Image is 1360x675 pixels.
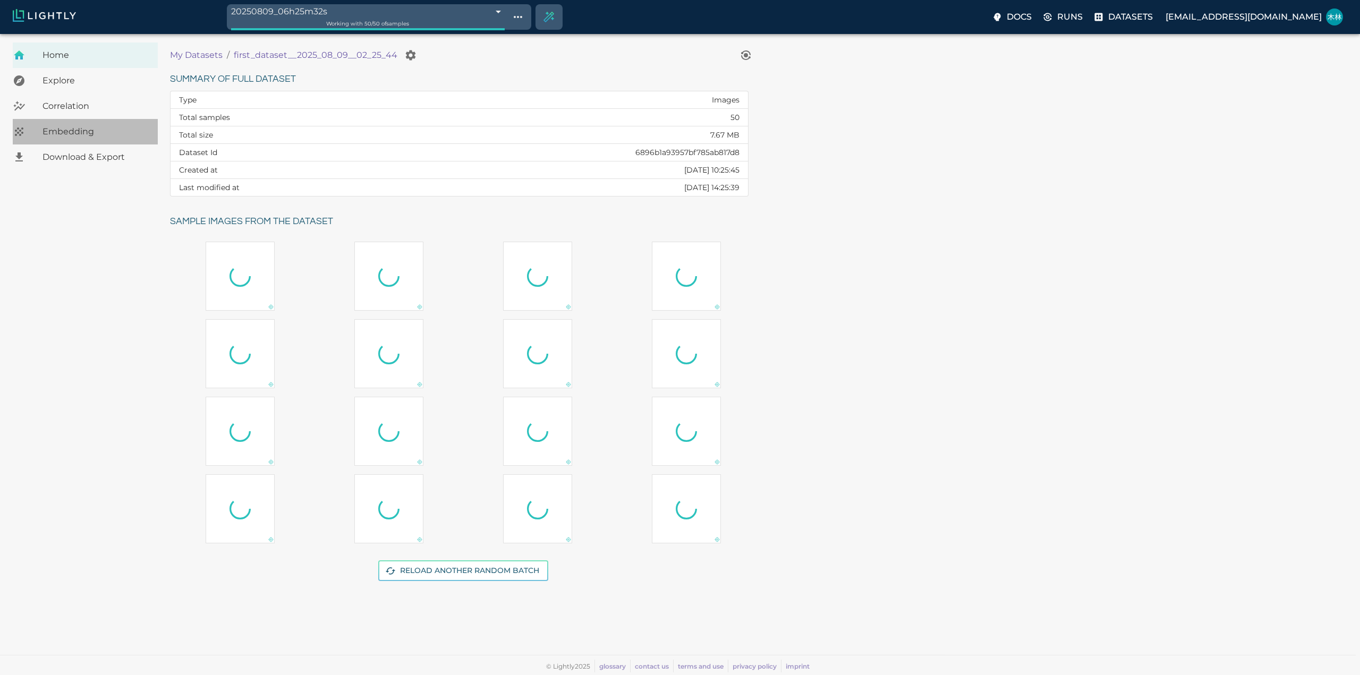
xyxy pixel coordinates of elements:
[1108,11,1153,23] p: Datasets
[990,7,1036,27] label: Docs
[1091,7,1157,27] label: Datasets
[400,45,421,66] button: Manage your dataset
[326,20,409,27] span: Working with 50 / 50 of samples
[171,109,396,126] th: Total samples
[42,125,149,138] span: Embedding
[13,144,158,170] a: Download & Export
[170,45,735,66] nav: breadcrumb
[171,91,748,196] table: dataset summary
[1326,8,1343,25] img: 祝木林
[599,662,626,670] a: glossary
[227,49,229,62] li: /
[396,109,748,126] td: 50
[170,71,749,88] h6: Summary of full dataset
[42,100,149,113] span: Correlation
[170,49,223,62] a: My Datasets
[396,179,748,196] td: [DATE] 14:25:39
[13,119,158,144] a: Embedding
[170,213,756,230] h6: Sample images from the dataset
[1057,11,1083,23] p: Runs
[509,8,527,26] button: Show tag tree
[396,91,748,109] td: Images
[42,151,149,164] span: Download & Export
[733,662,777,670] a: privacy policy
[536,4,562,30] div: Create selection
[42,74,149,87] span: Explore
[396,144,748,161] td: 6896b1a93957bf785ab817d8
[171,91,396,109] th: Type
[635,662,669,670] a: contact us
[171,126,396,144] th: Total size
[171,144,396,161] th: Dataset Id
[735,45,756,66] button: View worker run detail
[42,49,149,62] span: Home
[234,49,397,62] a: first_dataset__2025_08_09__02_25_44
[378,560,548,581] button: Reload another random batch
[1161,5,1347,29] label: [EMAIL_ADDRESS][DOMAIN_NAME]祝木林
[1040,7,1087,27] label: Runs
[13,68,158,93] a: Explore
[13,42,158,170] nav: explore, analyze, sample, metadata, embedding, correlations label, download your dataset
[678,662,724,670] a: terms and use
[171,161,396,179] th: Created at
[786,662,810,670] a: imprint
[13,42,158,68] a: Home
[1007,11,1032,23] p: Docs
[171,179,396,196] th: Last modified at
[231,4,505,19] div: 20250809_06h25m32s
[396,161,748,179] td: [DATE] 10:25:45
[1166,11,1322,23] p: [EMAIL_ADDRESS][DOMAIN_NAME]
[396,126,748,144] td: 7.67 MB
[546,662,590,670] span: © Lightly 2025
[13,9,76,22] img: Lightly
[13,93,158,119] a: Correlation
